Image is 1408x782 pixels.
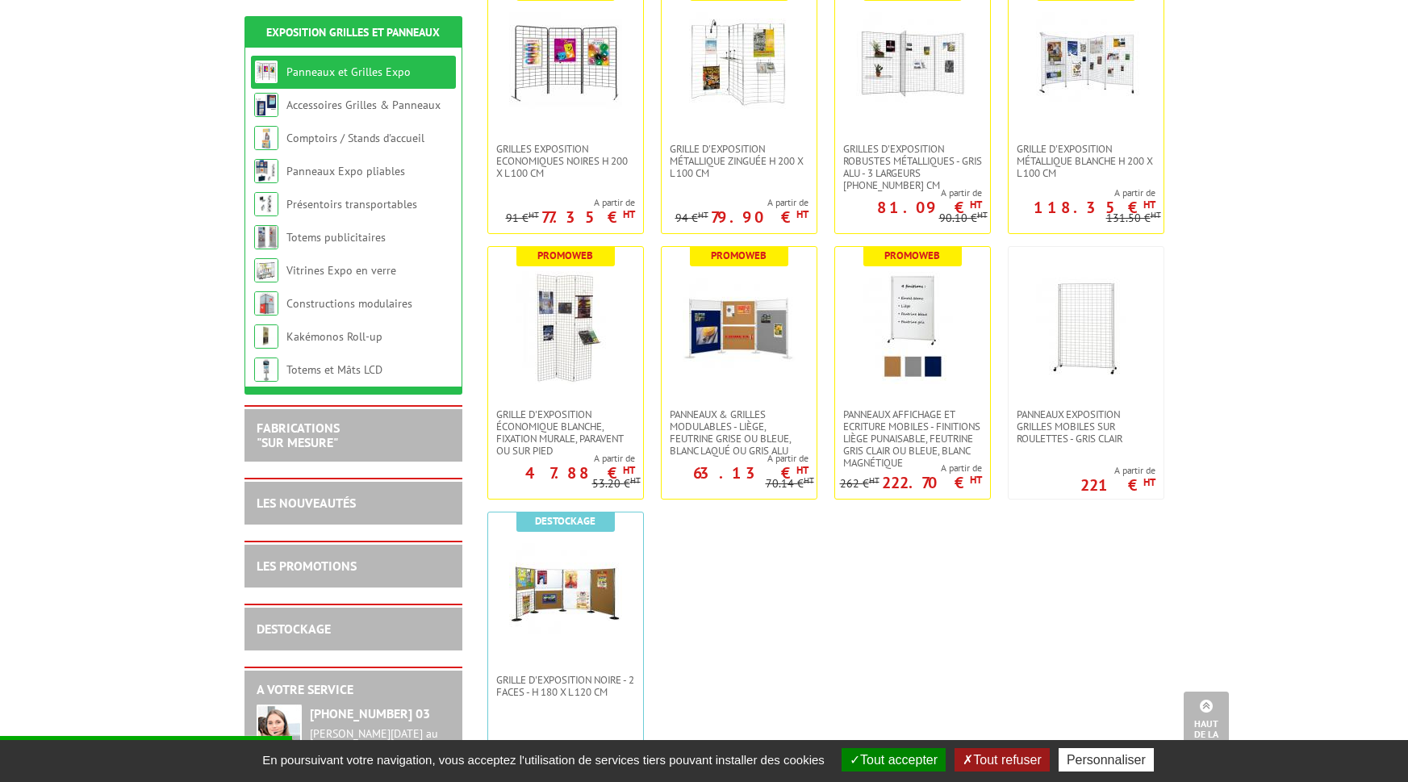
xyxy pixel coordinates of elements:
sup: HT [698,209,708,220]
span: Panneaux Affichage et Ecriture Mobiles - finitions liège punaisable, feutrine gris clair ou bleue... [843,408,982,469]
span: Grille d'exposition noire - 2 faces - H 180 x L 120 cm [496,674,635,698]
p: 118.35 € [1034,203,1155,212]
sup: HT [977,209,988,220]
sup: HT [623,738,635,752]
a: DESTOCKAGE [257,621,331,637]
img: Grilles Exposition Economiques Noires H 200 x L 100 cm [509,6,622,119]
span: A partir de [488,452,635,465]
a: Panneaux Affichage et Ecriture Mobiles - finitions liège punaisable, feutrine gris clair ou bleue... [835,408,990,469]
b: Promoweb [711,249,767,262]
sup: HT [796,207,808,221]
img: Totems et Mâts LCD [254,358,278,382]
sup: HT [630,475,641,486]
p: 91 € [506,212,539,224]
a: Vitrines Expo en verre [286,263,396,278]
span: Panneaux Exposition Grilles mobiles sur roulettes - gris clair [1017,408,1155,445]
img: Grille d'exposition métallique blanche H 200 x L 100 cm [1030,6,1143,119]
p: 222.70 € [882,478,982,487]
img: Panneaux et Grilles Expo [254,60,278,84]
a: Grilles d'exposition robustes métalliques - gris alu - 3 largeurs [PHONE_NUMBER] cm [835,143,990,191]
img: Comptoirs / Stands d'accueil [254,126,278,150]
b: Promoweb [884,249,940,262]
p: 63.13 € [693,468,808,478]
img: Grille d'exposition économique blanche, fixation murale, paravent ou sur pied [509,271,622,384]
img: Panneaux Exposition Grilles mobiles sur roulettes - gris clair [1030,271,1143,384]
span: A partir de [662,452,808,465]
a: Exposition Grilles et Panneaux [266,25,440,40]
a: Haut de la page [1184,692,1229,758]
img: Panneaux & Grilles modulables - liège, feutrine grise ou bleue, blanc laqué ou gris alu [683,271,796,384]
sup: HT [796,463,808,477]
span: A partir de [835,186,982,199]
p: 94 € [675,212,708,224]
span: Panneaux & Grilles modulables - liège, feutrine grise ou bleue, blanc laqué ou gris alu [670,408,808,457]
span: Grille d'exposition économique blanche, fixation murale, paravent ou sur pied [496,408,635,457]
span: A partir de [1080,464,1155,477]
p: 70.14 € [766,478,814,490]
span: A partir de [506,196,635,209]
sup: HT [623,463,635,477]
p: 221 € [1080,480,1155,490]
p: 90.10 € [939,212,988,224]
a: LES NOUVEAUTÉS [257,495,356,511]
a: FABRICATIONS"Sur Mesure" [257,420,340,450]
button: Tout accepter [842,748,946,772]
a: Comptoirs / Stands d'accueil [286,131,424,145]
span: Grilles Exposition Economiques Noires H 200 x L 100 cm [496,143,635,179]
img: Totems publicitaires [254,225,278,249]
a: Grilles Exposition Economiques Noires H 200 x L 100 cm [488,143,643,179]
p: 131.50 € [1106,212,1161,224]
p: 47.88 € [525,468,635,478]
a: Totems publicitaires [286,230,386,245]
img: Grille d'exposition noire - 2 faces - H 180 x L 120 cm [509,537,622,650]
a: Grille d'exposition économique blanche, fixation murale, paravent ou sur pied [488,408,643,457]
p: 53.20 € [592,478,641,490]
sup: HT [869,475,879,486]
p: 79.90 € [711,212,808,222]
img: Panneaux Affichage et Ecriture Mobiles - finitions liège punaisable, feutrine gris clair ou bleue... [856,271,969,384]
span: A partir de [675,196,808,209]
span: Grille d'exposition métallique blanche H 200 x L 100 cm [1017,143,1155,179]
span: En poursuivant votre navigation, vous acceptez l'utilisation de services tiers pouvant installer ... [254,753,833,767]
img: Accessoires Grilles & Panneaux [254,93,278,117]
img: Vitrines Expo en verre [254,258,278,282]
span: Grilles d'exposition robustes métalliques - gris alu - 3 largeurs [PHONE_NUMBER] cm [843,143,982,191]
sup: HT [1143,198,1155,211]
img: Présentoirs transportables [254,192,278,216]
sup: HT [623,207,635,221]
a: LES PROMOTIONS [257,558,357,574]
img: Kakémonos Roll-up [254,324,278,349]
span: A partir de [1009,186,1155,199]
button: Personnaliser (fenêtre modale) [1059,748,1154,772]
a: Grille d'exposition noire - 2 faces - H 180 x L 120 cm [488,674,643,698]
sup: HT [804,475,814,486]
a: Panneaux & Grilles modulables - liège, feutrine grise ou bleue, blanc laqué ou gris alu [662,408,817,457]
a: Grille d'exposition métallique Zinguée H 200 x L 100 cm [662,143,817,179]
b: Promoweb [537,249,593,262]
sup: HT [1151,209,1161,220]
span: Grille d'exposition métallique Zinguée H 200 x L 100 cm [670,143,808,179]
a: Kakémonos Roll-up [286,329,382,344]
img: Constructions modulaires [254,291,278,316]
p: 77.35 € [541,212,635,222]
sup: HT [529,209,539,220]
a: Totems et Mâts LCD [286,362,382,377]
a: Panneaux et Grilles Expo [286,65,411,79]
span: A partir de [840,462,982,475]
img: Grille d'exposition métallique Zinguée H 200 x L 100 cm [683,6,796,119]
sup: HT [970,473,982,487]
p: 81.09 € [877,203,982,212]
sup: HT [970,198,982,211]
div: [PERSON_NAME][DATE] au [DATE] [310,727,450,755]
img: Grilles d'exposition robustes métalliques - gris alu - 3 largeurs 70-100-120 cm [856,6,969,119]
b: Destockage [535,514,595,528]
a: Grille d'exposition métallique blanche H 200 x L 100 cm [1009,143,1164,179]
a: Constructions modulaires [286,296,412,311]
button: Tout refuser [955,748,1049,772]
a: Présentoirs transportables [286,197,417,211]
p: 262 € [840,478,879,490]
a: Panneaux Exposition Grilles mobiles sur roulettes - gris clair [1009,408,1164,445]
strong: [PHONE_NUMBER] 03 [310,705,430,721]
sup: HT [1143,475,1155,489]
img: Panneaux Expo pliables [254,159,278,183]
